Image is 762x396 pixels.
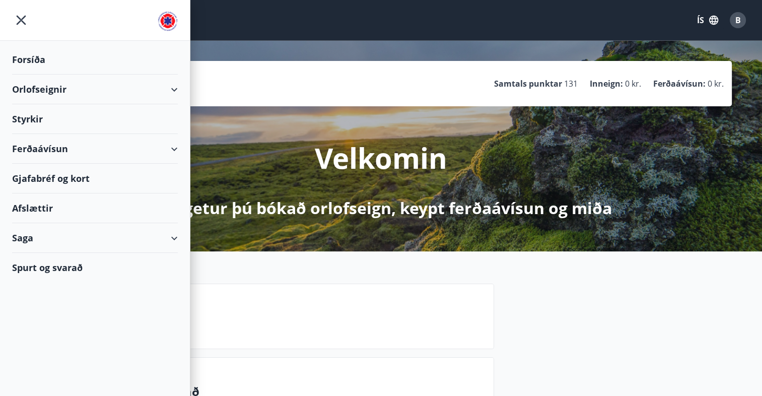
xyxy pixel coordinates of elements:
p: Næstu helgi [105,309,486,326]
div: Styrkir [12,104,178,134]
div: Afslættir [12,193,178,223]
div: Ferðaávísun [12,134,178,164]
button: B [726,8,750,32]
p: Velkomin [315,139,447,177]
span: 0 kr. [625,78,641,89]
div: Spurt og svarað [12,253,178,282]
span: 0 kr. [708,78,724,89]
button: menu [12,11,30,29]
div: Saga [12,223,178,253]
p: Hér getur þú bókað orlofseign, keypt ferðaávísun og miða [151,197,612,219]
div: Orlofseignir [12,75,178,104]
div: Gjafabréf og kort [12,164,178,193]
span: 131 [564,78,578,89]
p: Inneign : [590,78,623,89]
p: Ferðaávísun : [653,78,706,89]
span: B [735,15,741,26]
p: Samtals punktar [494,78,562,89]
button: ÍS [691,11,724,29]
img: union_logo [158,11,178,31]
div: Forsíða [12,45,178,75]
